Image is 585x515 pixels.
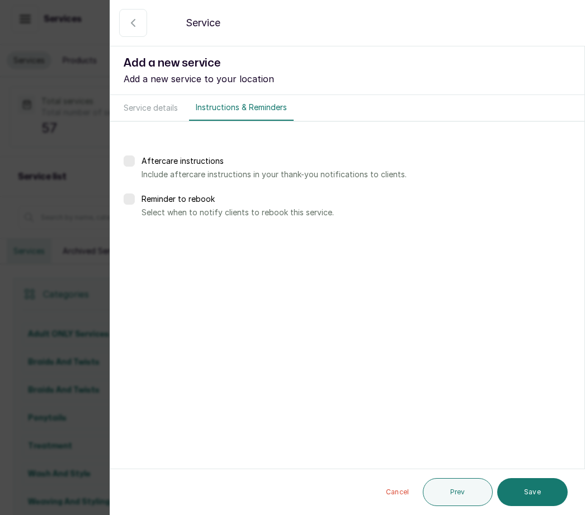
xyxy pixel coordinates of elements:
p: Aftercare instructions [141,155,571,167]
p: Service [186,15,220,31]
button: Prev [423,478,493,506]
p: Reminder to rebook [141,193,571,205]
p: Select when to notify clients to rebook this service. [141,207,571,218]
button: Instructions & Reminders [189,95,294,121]
button: Cancel [377,478,418,506]
p: Add a new service to your location [124,72,571,86]
button: Save [497,478,568,506]
p: Include aftercare instructions in your thank-you notifications to clients. [141,169,571,180]
button: Service details [117,95,185,121]
h1: Add a new service [124,54,571,72]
